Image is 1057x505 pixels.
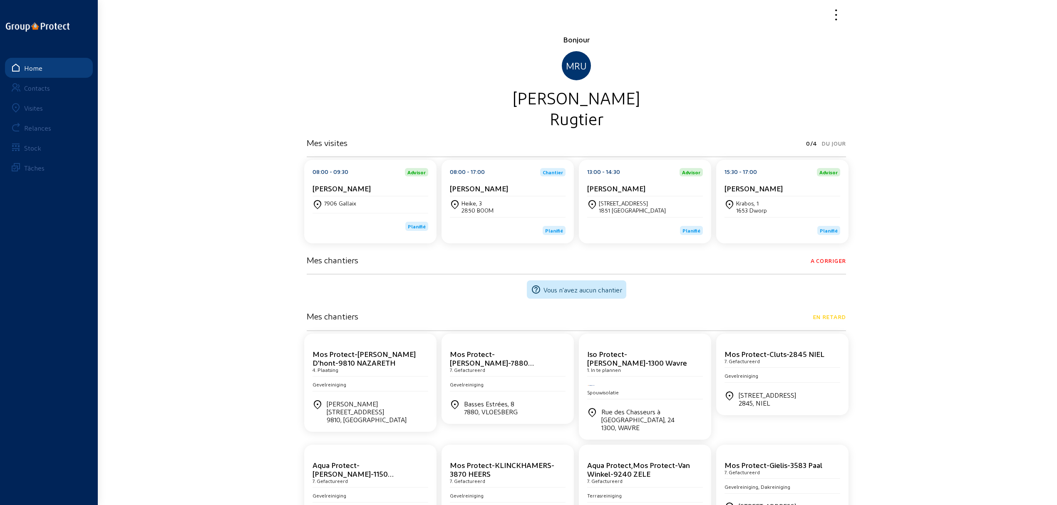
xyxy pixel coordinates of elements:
cam-card-title: Mos Protect-Gielis-3583 Paal [725,460,822,469]
cam-card-title: Mos Protect-KLINCKHAMERS-3870 HEERS [450,460,554,478]
cam-card-title: [PERSON_NAME] [725,184,783,193]
cam-card-subtitle: 7. Gefactureerd [450,478,485,484]
cam-card-title: [PERSON_NAME] [587,184,645,193]
div: [PERSON_NAME][STREET_ADDRESS] [327,400,428,423]
span: Terrasreiniging [587,493,622,498]
div: Tâches [24,164,45,172]
div: 1851 [GEOGRAPHIC_DATA] [599,207,666,214]
div: 7880, VLOESBERG [464,408,518,416]
div: 7906 Gallaix [324,200,356,207]
cam-card-title: Iso Protect-[PERSON_NAME]-1300 Wavre [587,349,687,367]
h3: Mes chantiers [307,311,358,321]
cam-card-title: Aqua Protect,Mos Protect-Van Winkel-9240 ZELE [587,460,690,478]
img: logo-oneline.png [6,22,69,32]
a: Relances [5,118,93,138]
cam-card-title: Mos Protect-Cluts-2845 NIEL [725,349,824,358]
div: 2850 BOOM [462,207,494,214]
div: MRU [562,51,591,80]
h3: Mes chantiers [307,255,358,265]
a: Home [5,58,93,78]
span: Gevelreiniging, Dakreiniging [725,484,790,490]
cam-card-subtitle: 7. Gefactureerd [725,358,760,364]
a: Visites [5,98,93,118]
div: 08:00 - 17:00 [450,168,485,176]
div: Visites [24,104,43,112]
div: Home [24,64,42,72]
span: Chantier [543,170,563,175]
span: Gevelreiniging [450,493,484,498]
mat-icon: help_outline [531,285,541,295]
img: Iso Protect [587,384,595,386]
cam-card-subtitle: 7. Gefactureerd [450,367,485,373]
div: [PERSON_NAME] [307,87,846,108]
span: En retard [813,311,846,323]
span: Du jour [821,138,846,149]
span: Planifié [820,228,838,233]
span: A corriger [811,255,846,267]
div: [STREET_ADDRESS] [599,200,666,207]
div: 15:30 - 17:00 [725,168,757,176]
h3: Mes visites [307,138,347,148]
div: 13:00 - 14:30 [587,168,620,176]
cam-card-subtitle: 1. In te plannen [587,367,621,373]
a: Tâches [5,158,93,178]
a: Contacts [5,78,93,98]
div: 08:00 - 09:30 [313,168,348,176]
div: 1300, WAVRE [601,423,703,431]
cam-card-subtitle: 7. Gefactureerd [725,469,760,475]
cam-card-title: Aqua Protect-[PERSON_NAME]-1150 [GEOGRAPHIC_DATA] [313,460,394,487]
cam-card-title: [PERSON_NAME] [313,184,371,193]
div: [STREET_ADDRESS] [739,391,796,407]
span: Planifié [545,228,563,233]
span: Planifié [408,223,426,229]
span: Advisor [407,170,426,175]
cam-card-subtitle: 4. Plaatsing [313,367,338,373]
cam-card-subtitle: 7. Gefactureerd [313,478,348,484]
div: Contacts [24,84,50,92]
span: Vous n'avez aucun chantier [543,286,622,294]
cam-card-title: Mos Protect-[PERSON_NAME] D'hont-9810 NAZARETH [313,349,416,367]
div: Krabos, 1 [736,200,767,207]
div: Relances [24,124,51,132]
span: Gevelreiniging [725,373,758,379]
cam-card-title: [PERSON_NAME] [450,184,508,193]
a: Stock [5,138,93,158]
div: Heike, 3 [462,200,494,207]
div: Rue des Chasseurs à [GEOGRAPHIC_DATA], 24 [601,408,703,431]
cam-card-title: Mos Protect-[PERSON_NAME]-7880 VLOESBERG [450,349,534,376]
span: Gevelreiniging [313,381,346,387]
span: Advisor [682,170,700,175]
span: Gevelreiniging [313,493,346,498]
div: Basses Estrées, 8 [464,400,518,416]
span: Planifié [682,228,700,233]
span: Gevelreiniging [450,381,484,387]
div: 9810, [GEOGRAPHIC_DATA] [327,416,428,423]
span: 0/4 [806,138,817,149]
cam-card-subtitle: 7. Gefactureerd [587,478,623,484]
div: 1653 Dworp [736,207,767,214]
span: Spouwisolatie [587,389,619,395]
span: Advisor [819,170,838,175]
div: Bonjour [307,35,846,45]
div: 2845, NIEL [739,399,796,407]
div: Rugtier [307,108,846,129]
div: Stock [24,144,41,152]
